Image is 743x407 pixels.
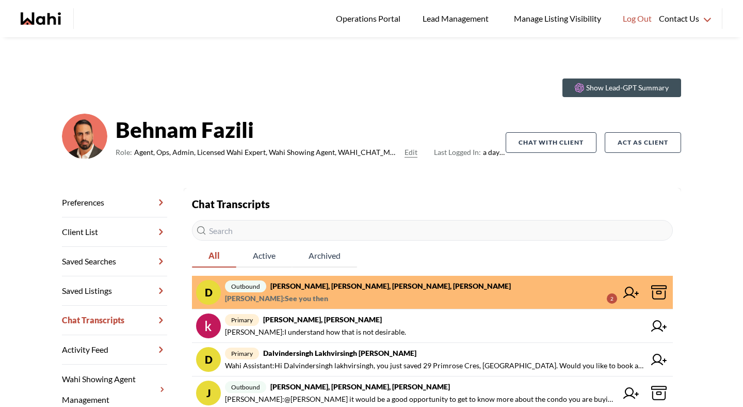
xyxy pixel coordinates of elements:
[225,348,259,359] span: primary
[225,280,266,292] span: outbound
[336,12,404,25] span: Operations Portal
[225,359,645,372] span: Wahi Assistant : Hi Dalvindersingh lakhvirsingh, you just saved 29 Primrose Cres, [GEOGRAPHIC_DAT...
[506,132,596,153] button: Chat with client
[270,281,511,290] strong: [PERSON_NAME], [PERSON_NAME], [PERSON_NAME], [PERSON_NAME]
[116,114,506,145] strong: Behnam Fazili
[192,245,236,268] button: All
[405,146,417,159] button: Edit
[62,306,167,335] a: Chat Transcripts
[62,217,167,247] a: Client List
[192,198,270,210] strong: Chat Transcripts
[434,148,481,156] span: Last Logged In:
[270,382,450,391] strong: [PERSON_NAME], [PERSON_NAME], [PERSON_NAME]
[225,314,259,326] span: primary
[263,315,382,324] strong: [PERSON_NAME], [PERSON_NAME]
[62,247,167,276] a: Saved Searches
[607,293,617,304] div: 2
[225,381,266,393] span: outbound
[62,276,167,306] a: Saved Listings
[62,188,167,217] a: Preferences
[196,347,221,372] div: D
[196,314,221,338] img: chat avatar
[236,245,292,267] span: Active
[623,12,652,25] span: Log Out
[192,245,236,267] span: All
[292,245,357,268] button: Archived
[562,79,681,97] button: Show Lead-GPT Summary
[225,393,617,405] span: [PERSON_NAME] : @[PERSON_NAME] it would be a good opportunity to get to know more about the condo...
[423,12,492,25] span: Lead Management
[192,309,673,343] a: primary[PERSON_NAME], [PERSON_NAME][PERSON_NAME]:I understand how that is not desirable.
[225,326,406,338] span: [PERSON_NAME] : I understand how that is not desirable.
[192,343,673,377] a: DprimaryDalvindersingh Lakhvirsingh [PERSON_NAME]Wahi Assistant:Hi Dalvindersingh lakhvirsingh, y...
[292,245,357,267] span: Archived
[192,220,673,241] input: Search
[196,381,221,405] div: J
[62,114,107,159] img: cf9ae410c976398e.png
[62,335,167,365] a: Activity Feed
[511,12,604,25] span: Manage Listing Visibility
[21,12,61,25] a: Wahi homepage
[434,146,506,159] span: a day ago
[134,146,400,159] span: Agent, Ops, Admin, Licensed Wahi Expert, Wahi Showing Agent, WAHI_CHAT_MODERATOR
[263,349,416,357] strong: Dalvindersingh Lakhvirsingh [PERSON_NAME]
[192,276,673,309] a: Doutbound[PERSON_NAME], [PERSON_NAME], [PERSON_NAME], [PERSON_NAME][PERSON_NAME]:See you then2
[236,245,292,268] button: Active
[196,280,221,305] div: D
[586,83,669,93] p: Show Lead-GPT Summary
[605,132,681,153] button: Act as Client
[116,146,132,159] span: Role:
[225,292,328,305] span: [PERSON_NAME] : See you then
